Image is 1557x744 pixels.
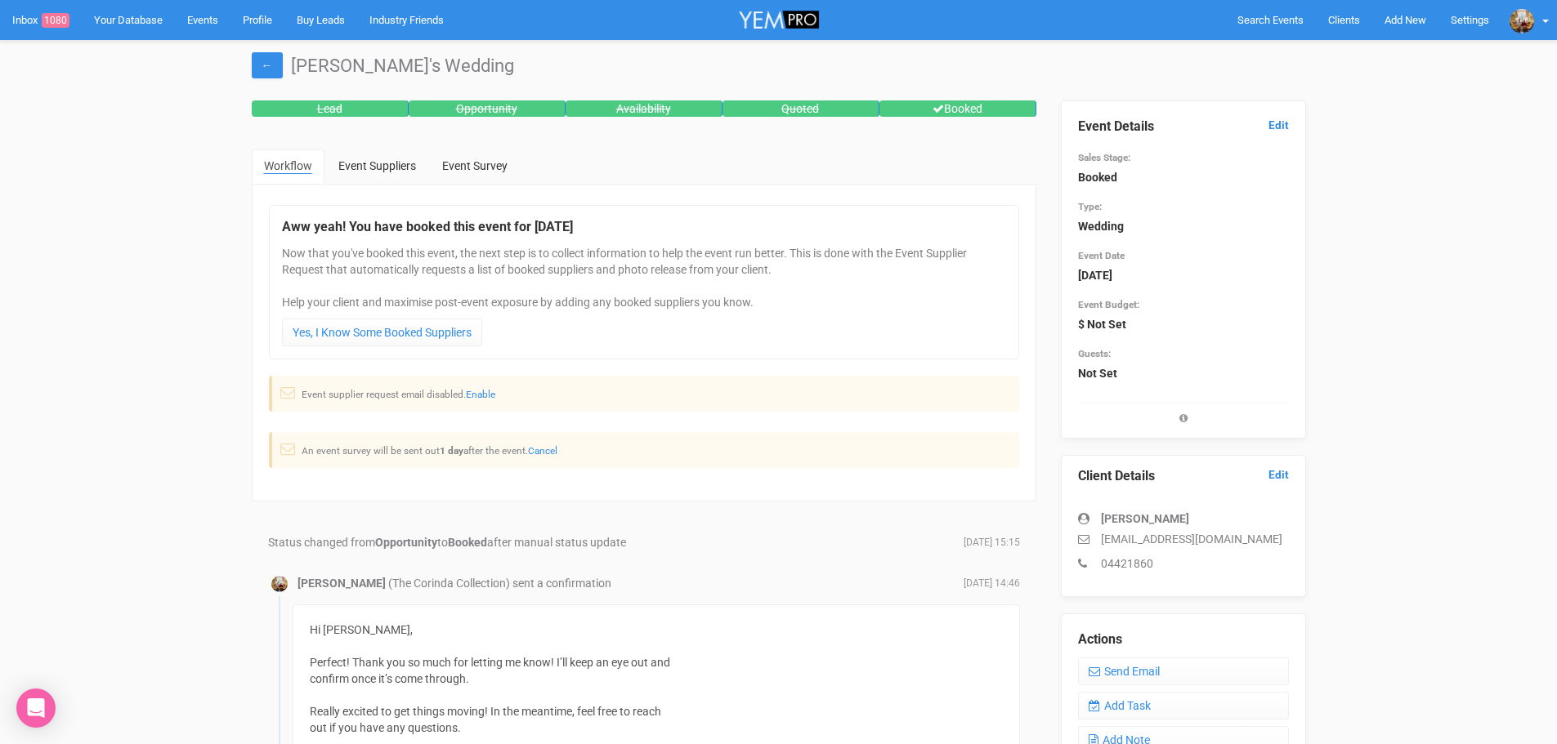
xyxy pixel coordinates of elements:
[1078,152,1130,163] small: Sales Stage:
[1328,14,1360,26] span: Clients
[440,445,463,457] strong: 1 day
[298,577,386,590] strong: [PERSON_NAME]
[375,536,437,549] strong: Opportunity
[528,445,557,457] a: Cancel
[1078,348,1111,359] small: Guests:
[1078,318,1126,331] strong: $ Not Set
[1078,201,1102,212] small: Type:
[1078,531,1289,547] p: [EMAIL_ADDRESS][DOMAIN_NAME]
[1078,657,1289,685] a: Send Email
[252,56,1306,76] h1: [PERSON_NAME]'s Wedding
[1268,118,1289,133] a: Edit
[282,245,1006,310] p: Now that you've booked this event, the next step is to collect information to help the event run ...
[252,149,324,184] a: Workflow
[430,149,520,182] a: Event Survey
[282,319,482,346] a: Yes, I Know Some Booked Suppliers
[1078,269,1112,282] strong: [DATE]
[1385,14,1426,26] span: Add New
[1078,555,1289,572] p: 04421860
[1078,171,1117,184] strong: Booked
[964,536,1020,550] span: [DATE] 15:15
[282,218,1006,237] legend: Aww yeah! You have booked this event for [DATE]
[879,100,1036,117] div: Booked
[466,389,495,400] a: Enable
[1078,367,1117,380] strong: Not Set
[1078,220,1124,233] strong: Wedding
[302,389,495,400] small: Event supplier request email disabled.
[326,149,428,182] a: Event Suppliers
[448,536,487,549] strong: Booked
[252,52,283,78] a: ←
[1268,467,1289,483] a: Edit
[1078,692,1289,719] a: Add Task
[1078,630,1289,649] legend: Actions
[1101,512,1189,525] strong: [PERSON_NAME]
[1078,250,1125,261] small: Event Date
[964,577,1020,590] span: [DATE] 14:46
[16,688,56,728] div: Open Intercom Messenger
[302,445,557,457] small: An event survey will be sent out after the event.
[1078,118,1289,136] legend: Event Details
[1237,14,1304,26] span: Search Events
[252,100,409,117] div: Lead
[268,536,626,549] span: Status changed from to after manual status update
[723,100,879,117] div: Quoted
[1078,467,1289,486] legend: Client Details
[409,100,566,117] div: Opportunity
[566,100,723,117] div: Availability
[271,576,288,592] img: open-uri20200520-4-1r8dlr4
[42,13,69,28] span: 1080
[1078,299,1139,310] small: Event Budget:
[388,577,611,590] span: (The Corinda Collection) sent a confirmation
[1510,9,1534,33] img: open-uri20200520-4-1r8dlr4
